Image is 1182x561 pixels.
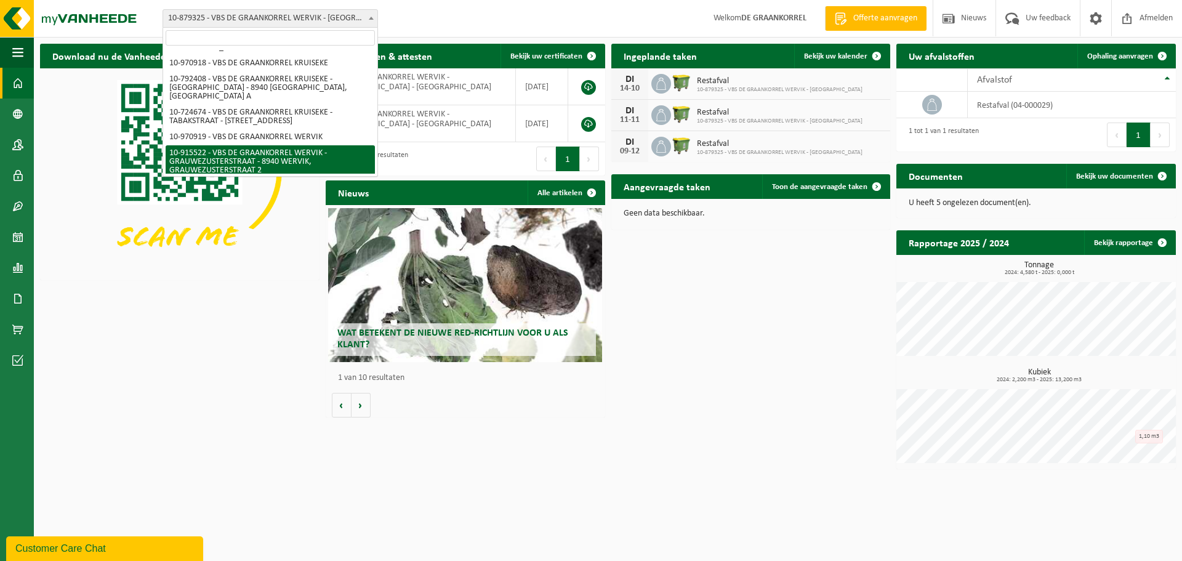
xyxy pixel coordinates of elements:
h2: Certificaten & attesten [326,44,444,68]
button: Previous [1107,123,1127,147]
h3: Tonnage [903,261,1176,276]
button: Next [1151,123,1170,147]
span: Bekijk uw certificaten [510,52,582,60]
button: Previous [536,147,556,171]
li: 10-915522 - VBS DE GRAANKORREL WERVIK - GRAUWEZUSTERSTRAAT - 8940 WERVIK, GRAUWEZUSTERSTRAAT 2 [166,145,375,179]
td: [DATE] [516,105,568,142]
span: VBS DE GRAANKORREL WERVIK - [GEOGRAPHIC_DATA] - [GEOGRAPHIC_DATA] [335,110,491,129]
span: 10-879325 - VBS DE GRAANKORREL WERVIK - [GEOGRAPHIC_DATA] [697,149,862,156]
li: 10-970918 - VBS DE GRAANKORREL KRUISEKE [166,55,375,71]
span: VBS DE GRAANKORREL WERVIK - [GEOGRAPHIC_DATA] - [GEOGRAPHIC_DATA] [335,73,491,92]
div: 09-12 [617,147,642,156]
span: Afvalstof [977,75,1012,85]
span: Restafval [697,108,862,118]
div: 1 tot 1 van 1 resultaten [903,121,979,148]
iframe: chat widget [6,534,206,561]
span: 10-879325 - VBS DE GRAANKORREL WERVIK - [GEOGRAPHIC_DATA] [697,118,862,125]
a: Ophaling aanvragen [1077,44,1175,68]
li: 10-970919 - VBS DE GRAANKORREL WERVIK [166,129,375,145]
a: Alle artikelen [528,180,604,205]
img: Download de VHEPlus App [40,68,320,278]
span: 2024: 4,580 t - 2025: 0,000 t [903,270,1176,276]
li: 10-724674 - VBS DE GRAANKORREL KRUISEKE - TABAKSTRAAT - [STREET_ADDRESS] [166,105,375,129]
a: Wat betekent de nieuwe RED-richtlijn voor u als klant? [328,208,602,362]
div: DI [617,106,642,116]
li: 10-792408 - VBS DE GRAANKORREL KRUISEKE - [GEOGRAPHIC_DATA] - 8940 [GEOGRAPHIC_DATA], [GEOGRAPHIC... [166,71,375,105]
button: 1 [1127,123,1151,147]
a: Bekijk uw kalender [794,44,889,68]
h2: Documenten [896,164,975,188]
a: Bekijk rapportage [1084,230,1175,255]
span: Bekijk uw documenten [1076,172,1153,180]
a: Offerte aanvragen [825,6,927,31]
a: Bekijk uw documenten [1066,164,1175,188]
h2: Ingeplande taken [611,44,709,68]
span: 10-879325 - VBS DE GRAANKORREL WERVIK - MAGDALENASTRAAT - 8940 WERVIK, MAGDALENASTRAAT 29 [163,10,377,27]
p: 1 van 10 resultaten [338,374,599,382]
p: Geen data beschikbaar. [624,209,878,218]
td: [DATE] [516,68,568,105]
h2: Nieuws [326,180,381,204]
h2: Download nu de Vanheede+ app! [40,44,204,68]
span: VLA709638 [335,129,507,139]
span: Restafval [697,76,862,86]
span: Bekijk uw kalender [804,52,867,60]
a: Bekijk uw certificaten [501,44,604,68]
button: Vorige [332,393,352,418]
div: DI [617,137,642,147]
span: Ophaling aanvragen [1087,52,1153,60]
h2: Uw afvalstoffen [896,44,987,68]
h2: Aangevraagde taken [611,174,723,198]
strong: DE GRAANKORREL [741,14,806,23]
span: Wat betekent de nieuwe RED-richtlijn voor u als klant? [337,328,568,350]
p: U heeft 5 ongelezen document(en). [909,199,1164,208]
span: Offerte aanvragen [850,12,920,25]
div: 1,10 m3 [1135,430,1163,443]
span: 10-879325 - VBS DE GRAANKORREL WERVIK - [GEOGRAPHIC_DATA] [697,86,862,94]
button: Next [580,147,599,171]
span: 10-879325 - VBS DE GRAANKORREL WERVIK - MAGDALENASTRAAT - 8940 WERVIK, MAGDALENASTRAAT 29 [163,9,378,28]
img: WB-1100-HPE-GN-50 [671,135,692,156]
span: Restafval [697,139,862,149]
button: Volgende [352,393,371,418]
div: DI [617,75,642,84]
h3: Kubiek [903,368,1176,383]
td: restafval (04-000029) [968,92,1176,118]
h2: Rapportage 2025 / 2024 [896,230,1021,254]
a: Toon de aangevraagde taken [762,174,889,199]
span: VLA904203 [335,92,507,102]
span: Toon de aangevraagde taken [772,183,867,191]
div: 14-10 [617,84,642,93]
span: 2024: 2,200 m3 - 2025: 13,200 m3 [903,377,1176,383]
img: WB-1100-HPE-GN-50 [671,103,692,124]
img: WB-1100-HPE-GN-50 [671,72,692,93]
div: 11-11 [617,116,642,124]
button: 1 [556,147,580,171]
